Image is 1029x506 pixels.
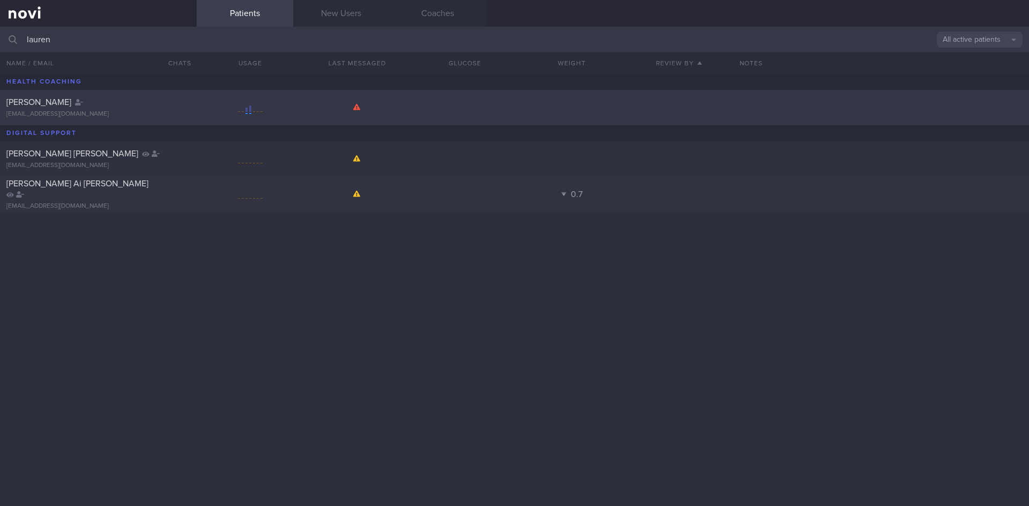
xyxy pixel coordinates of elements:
[733,52,1029,74] div: Notes
[6,110,190,118] div: [EMAIL_ADDRESS][DOMAIN_NAME]
[937,32,1023,48] button: All active patients
[304,52,411,74] button: Last Messaged
[571,190,583,199] span: 0.7
[6,179,148,188] span: [PERSON_NAME] Ai [PERSON_NAME]
[154,52,197,74] button: Chats
[625,52,733,74] button: Review By
[6,149,138,158] span: [PERSON_NAME] [PERSON_NAME]
[6,98,71,107] span: [PERSON_NAME]
[411,52,518,74] button: Glucose
[518,52,625,74] button: Weight
[197,52,304,74] div: Usage
[6,162,190,170] div: [EMAIL_ADDRESS][DOMAIN_NAME]
[6,202,190,210] div: [EMAIL_ADDRESS][DOMAIN_NAME]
